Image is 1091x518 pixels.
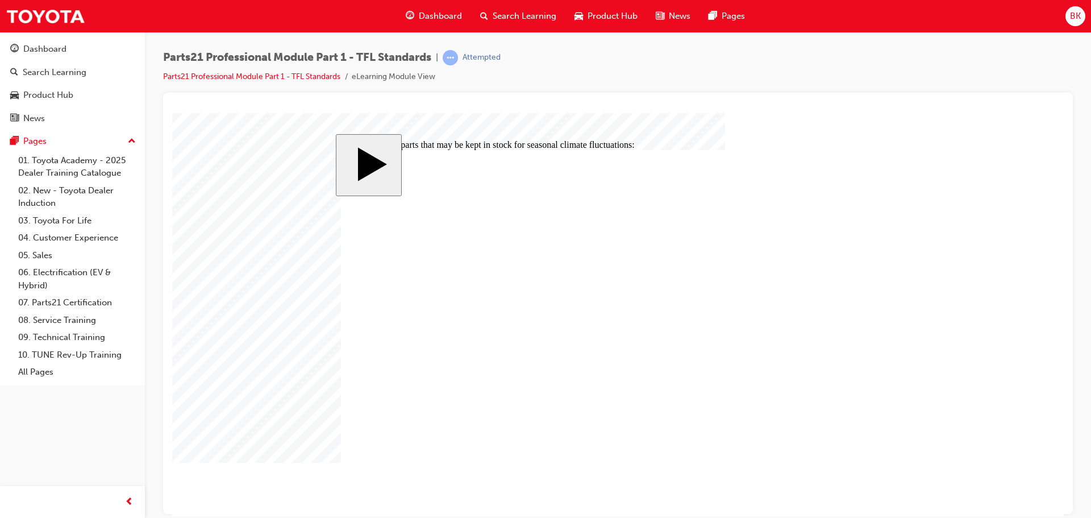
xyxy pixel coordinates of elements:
a: pages-iconPages [699,5,754,28]
button: Pages [5,131,140,152]
span: up-icon [128,134,136,149]
span: learningRecordVerb_ATTEMPT-icon [443,50,458,65]
span: pages-icon [709,9,717,23]
span: | [436,51,438,64]
a: search-iconSearch Learning [471,5,565,28]
div: Parts 21 Professionals 1-6 Start Course [164,21,728,382]
span: BK [1070,10,1081,23]
span: car-icon [10,90,19,101]
span: News [669,10,690,23]
a: news-iconNews [647,5,699,28]
a: 04. Customer Experience [14,229,140,247]
span: Product Hub [588,10,638,23]
a: 06. Electrification (EV & Hybrid) [14,264,140,294]
a: Dashboard [5,39,140,60]
div: Pages [23,135,47,148]
span: Dashboard [419,10,462,23]
a: Product Hub [5,85,140,106]
span: Pages [722,10,745,23]
span: search-icon [10,68,18,78]
a: 05. Sales [14,247,140,264]
a: guage-iconDashboard [397,5,471,28]
div: Dashboard [23,43,66,56]
span: car-icon [574,9,583,23]
a: News [5,108,140,129]
span: guage-icon [406,9,414,23]
span: news-icon [10,114,19,124]
a: Search Learning [5,62,140,83]
div: Product Hub [23,89,73,102]
a: 10. TUNE Rev-Up Training [14,346,140,364]
span: guage-icon [10,44,19,55]
span: news-icon [656,9,664,23]
a: 02. New - Toyota Dealer Induction [14,182,140,212]
a: 03. Toyota For Life [14,212,140,230]
button: BK [1065,6,1085,26]
button: Start [164,21,230,83]
span: Search Learning [493,10,556,23]
a: All Pages [14,363,140,381]
div: News [23,112,45,125]
button: DashboardSearch LearningProduct HubNews [5,36,140,131]
a: 01. Toyota Academy - 2025 Dealer Training Catalogue [14,152,140,182]
span: search-icon [480,9,488,23]
a: 08. Service Training [14,312,140,329]
a: car-iconProduct Hub [565,5,647,28]
div: Attempted [463,52,501,63]
div: Search Learning [23,66,86,79]
span: prev-icon [125,495,134,509]
a: 07. Parts21 Certification [14,294,140,312]
span: pages-icon [10,136,19,147]
a: 09. Technical Training [14,329,140,346]
a: Parts21 Professional Module Part 1 - TFL Standards [163,72,340,81]
li: eLearning Module View [352,71,435,84]
span: Parts21 Professional Module Part 1 - TFL Standards [163,51,431,64]
img: Trak [6,3,85,29]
